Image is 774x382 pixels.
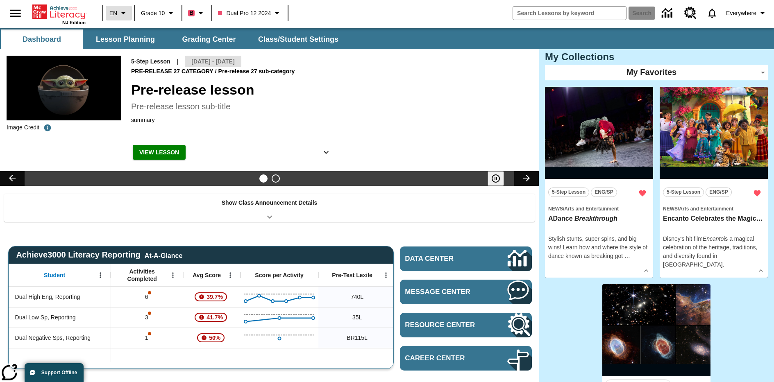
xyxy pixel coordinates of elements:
[111,307,183,328] div: 3, One or more Activity scores may be invalid., Dual Low Sp, Reporting
[548,188,589,197] button: 5-Step Lesson
[663,188,704,197] button: 5-Step Lesson
[183,307,241,328] div: , 41.7%, Attention! This student's Average First Try Score of 41.7% is below 65%, Dual Low Sp, Re...
[185,6,209,20] button: Boost Class color is dark pink. Change class color
[189,8,193,18] span: B
[563,206,564,212] span: /
[564,206,619,212] span: Arts and Entertainment
[39,120,56,135] button: CREDITS
[15,293,80,301] span: Dual High Eng, Reporting
[545,51,768,63] h3: My Collections
[131,116,336,124] div: summary
[272,174,280,183] button: Slide 2 Career Lesson
[32,4,86,20] a: Home
[44,271,65,279] span: Student
[168,29,250,49] button: Grading Center
[678,206,679,212] span: /
[548,235,650,260] div: Stylish stunts, super spins, and big wins! Learn how and where the style of dance known as breaki...
[259,174,268,183] button: Slide 1 Pre-release lesson
[351,293,363,301] span: 740 Lexile, Dual High Eng, Reporting
[679,2,701,24] a: Resource Center, Will open in new tab
[32,3,86,25] div: Home
[663,235,765,269] p: Disney's hit film is a magical celebration of the heritage, traditions, and diversity found in [G...
[62,20,86,25] span: NJ Edition
[640,264,652,277] button: Show Details
[94,269,107,281] button: Open Menu
[405,354,483,362] span: Career Center
[548,215,650,223] h3: A <strong>Dance</strong> <em>Breakthrough</em>
[723,6,771,20] button: Profile/Settings
[400,313,532,337] a: Resource Center, Will open in new tab
[663,215,765,223] h3: Encanto Celebrates the Magic of Colombia
[133,145,186,160] button: View Lesson
[405,255,481,263] span: Data Center
[224,269,236,281] button: Open Menu
[726,9,756,18] span: Everywhere
[488,171,512,186] div: Pause
[131,79,529,100] h2: Pre-release lesson
[657,2,679,25] a: Data Center
[663,204,765,213] span: Topic: News/Arts and Entertainment
[206,330,224,345] span: 50%
[750,186,765,201] button: Remove from Favorites
[548,204,650,213] span: Topic: News/Arts and Entertainment
[755,264,767,277] button: Show Details
[400,246,532,271] a: Data Center
[553,215,573,222] strong: Dance
[405,288,483,296] span: Message Center
[255,271,304,279] span: Score per Activity
[215,68,217,75] span: /
[667,188,700,197] span: 5-Step Lesson
[7,56,121,120] img: hero alt text
[679,206,733,212] span: Arts and Entertainment
[218,67,297,76] span: Pre-release 27 sub-category
[25,363,84,382] button: Support Offline
[380,269,392,281] button: Open Menu
[193,271,221,279] span: Avg Score
[635,186,650,201] button: Remove from Favorites
[706,188,732,197] button: ENG/SP
[552,188,586,197] span: 5-Step Lesson
[222,199,318,207] p: Show Class Announcement Details
[144,313,150,322] p: 3
[701,2,723,24] a: Notifications
[545,87,653,278] div: lesson details
[400,346,532,371] a: Career Center
[144,334,150,342] p: 1
[4,194,535,222] div: Show Class Announcement Details
[131,67,215,76] span: Pre-release 27 category
[144,293,150,301] p: 6
[574,215,617,222] em: Breakthrough
[203,289,226,304] span: 39.7%
[7,7,270,16] body: Maximum 600 characters Press Escape to exit toolbar Press Alt + F10 to reach toolbar
[513,7,626,20] input: search field
[318,145,334,160] button: Show Details
[3,1,27,25] button: Open side menu
[663,206,678,212] span: News
[545,65,768,80] div: My Favorites
[131,57,170,66] p: 5-Step Lesson
[352,313,362,322] span: 35 Lexile, Dual Low Sp, Reporting
[624,253,630,259] span: …
[15,313,76,322] span: Dual Low Sp, Reporting
[488,171,504,186] button: Pause
[1,29,83,49] button: Dashboard
[111,287,183,307] div: 6, One or more Activity scores may be invalid., Dual High Eng, Reporting
[514,171,539,186] button: Lesson carousel, Next
[16,250,182,260] span: Achieve3000 Literacy Reporting
[183,328,241,348] div: , 50%, Attention! This student's Average First Try Score of 50% is below 65%, Dual Negative Sps, ...
[138,6,179,20] button: Grade: Grade 10, Select a grade
[591,188,617,197] button: ENG/SP
[177,57,179,66] span: |
[332,271,372,279] span: Pre-Test Lexile
[660,87,768,278] div: lesson details
[347,334,368,342] span: Beginning reader 115 Lexile, Dual Negative Sps, Reporting
[215,6,285,20] button: Class: Dual Pro 12 2024, Select your class
[109,9,117,18] span: EN
[405,321,483,329] span: Resource Center
[203,310,226,325] span: 41.7%
[183,287,241,307] div: , 39.7%, Attention! This student's Average First Try Score of 39.7% is below 65%, Dual High Eng, ...
[548,206,563,212] span: News
[167,269,179,281] button: Open Menu
[41,370,77,375] span: Support Offline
